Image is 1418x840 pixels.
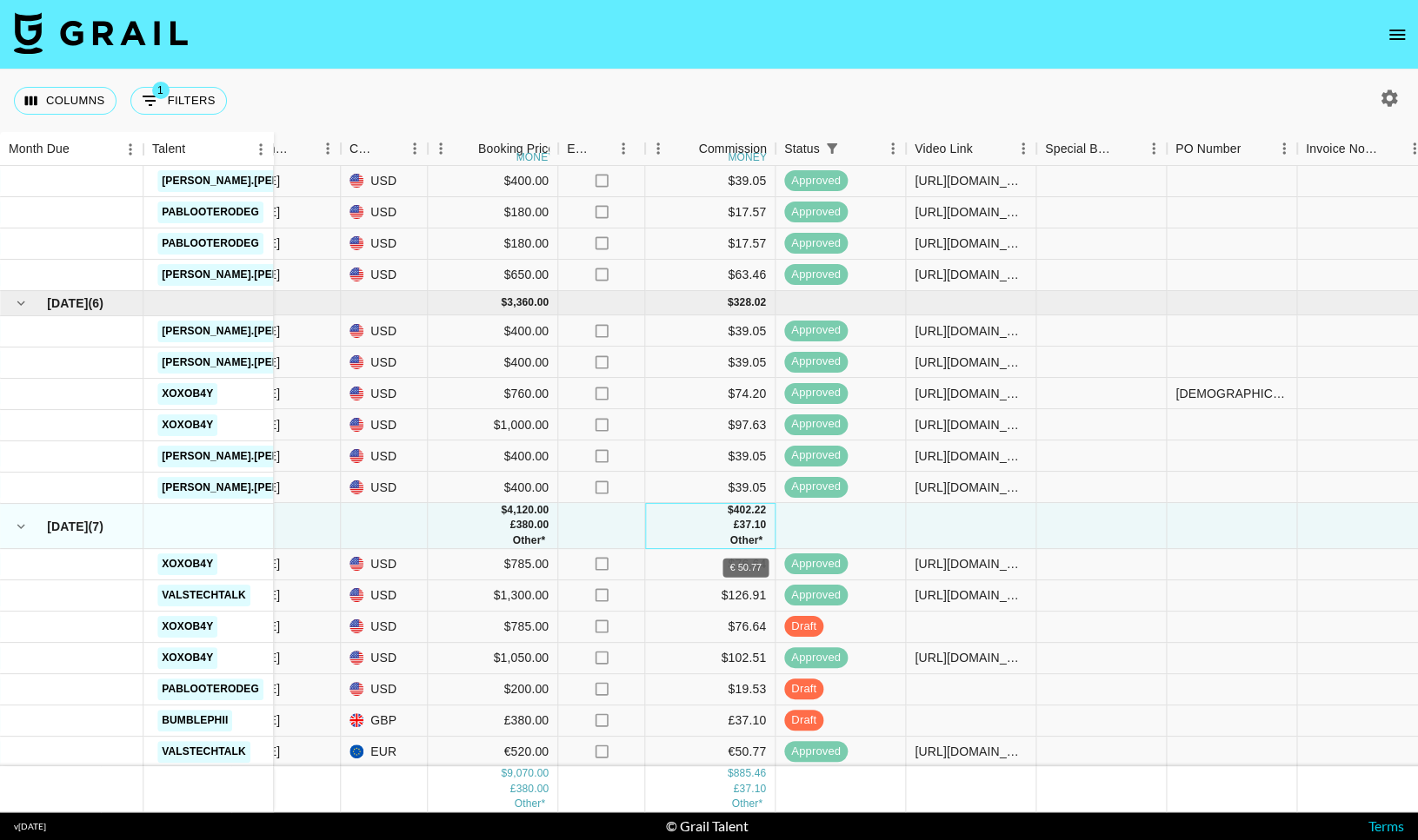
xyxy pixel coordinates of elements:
button: Show filters [130,87,227,115]
div: $650.00 [428,260,558,291]
a: valstechtalk [157,741,250,763]
div: https://www.tiktok.com/@patricia.braham/video/7527061234890313015?_r=1&_t=ZT-8y21F1OenTD [915,354,1027,371]
div: 9,070.00 [507,767,549,782]
button: Select columns [14,87,117,115]
div: https://www.tiktok.com/@patricia.braham/video/7522543352462576951?_r=1&_t=ZT-8xhKWfQ4Pd1 [915,447,1027,465]
div: € 50.77 [722,559,769,578]
div: https://www.tiktok.com/@valstechtalk/video/7538979593923939639?_r=1&_t=ZT-8yubhOpnq6B [915,586,1027,604]
div: $200.00 [428,674,558,705]
button: Sort [844,136,869,161]
div: $19.53 [645,674,776,705]
button: open drawer [1380,17,1415,52]
div: USD [341,643,428,674]
div: PO Number [1175,132,1241,166]
a: valstechtalk [157,585,250,606]
button: Sort [1377,136,1401,161]
div: Commission [698,132,767,166]
div: €520.00 [428,737,558,768]
div: https://www.tiktok.com/@xoxob4y/video/7531119829877607711 [915,385,1027,402]
div: https://www.tiktok.com/@xoxob4y/video/7526982371380317471 [915,416,1027,433]
div: money [728,152,767,162]
a: [PERSON_NAME].[PERSON_NAME] [157,477,348,499]
div: $39.05 [645,440,776,472]
div: $ [501,295,507,310]
span: approved [784,173,848,189]
div: USD [341,347,428,378]
span: draft [784,681,823,698]
a: xoxob4y [157,383,217,405]
span: draft [784,618,823,635]
div: $39.05 [645,347,776,378]
div: USD [341,440,428,472]
div: $74.20 [645,378,776,409]
button: Menu [645,136,671,162]
div: © Grail Talent [666,817,749,835]
a: Terms [1368,817,1404,834]
span: [DATE] [47,294,88,312]
div: $400.00 [428,440,558,472]
a: [PERSON_NAME].[PERSON_NAME] [157,264,348,286]
button: Sort [377,136,402,161]
button: Menu [880,136,906,162]
a: pablooterodeg [157,678,263,700]
button: Sort [674,136,698,161]
div: 885.46 [733,767,766,782]
span: approved [784,744,848,760]
span: [DATE] [47,518,88,535]
span: approved [784,354,848,370]
div: Month Due [232,132,341,166]
div: USD [341,409,428,440]
button: Sort [973,136,997,161]
button: Show filters [820,136,844,161]
img: Grail Talent [14,12,188,54]
div: https://www.tiktok.com/@xoxob4y/video/7538541434354404639 [915,649,1027,666]
div: GBP [341,705,428,737]
div: USD [341,472,428,503]
div: Expenses: Remove Commission? [558,132,645,166]
div: Video Link [906,132,1036,166]
div: https://www.tiktok.com/@valstechtalk/video/7534834642273193229 [915,743,1027,760]
span: approved [784,385,848,401]
div: $76.64 [645,612,776,643]
div: $ [728,767,734,782]
span: approved [784,204,848,221]
div: £ [733,518,739,532]
div: 328.02 [733,295,766,310]
button: Menu [428,136,454,162]
button: Sort [591,136,616,161]
div: £ [510,518,516,532]
div: Currency [341,132,428,166]
div: Expenses: Remove Commission? [567,132,591,166]
div: USD [341,580,428,612]
div: USD [341,260,428,291]
div: 4,120.00 [507,503,549,518]
span: approved [784,479,848,495]
button: Menu [402,136,428,162]
div: £380.00 [428,705,558,737]
div: $ [501,767,507,782]
a: xoxob4y [157,553,217,575]
div: $17.57 [645,228,776,260]
div: https://www.tiktok.com/@xoxob4y/video/7535590575957937438 [915,555,1027,572]
div: Booking Price [478,132,555,166]
div: $760.00 [428,378,558,409]
div: $126.91 [645,580,776,612]
div: $39.05 [645,166,776,197]
div: 402.22 [733,503,766,518]
span: € 520.00 [514,797,545,810]
span: 1 [152,82,170,99]
div: money [516,152,556,162]
div: $39.05 [645,472,776,503]
button: hide children [9,514,33,539]
a: bumblephii [157,710,232,731]
div: $400.00 [428,347,558,378]
div: $ [728,503,734,518]
button: Menu [1141,136,1167,162]
div: 1 active filter [820,136,844,161]
div: $1,000.00 [428,409,558,440]
span: approved [784,416,848,433]
div: $ [501,503,507,518]
span: approved [784,587,848,604]
div: $785.00 [428,549,558,580]
div: €50.77 [645,737,776,768]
